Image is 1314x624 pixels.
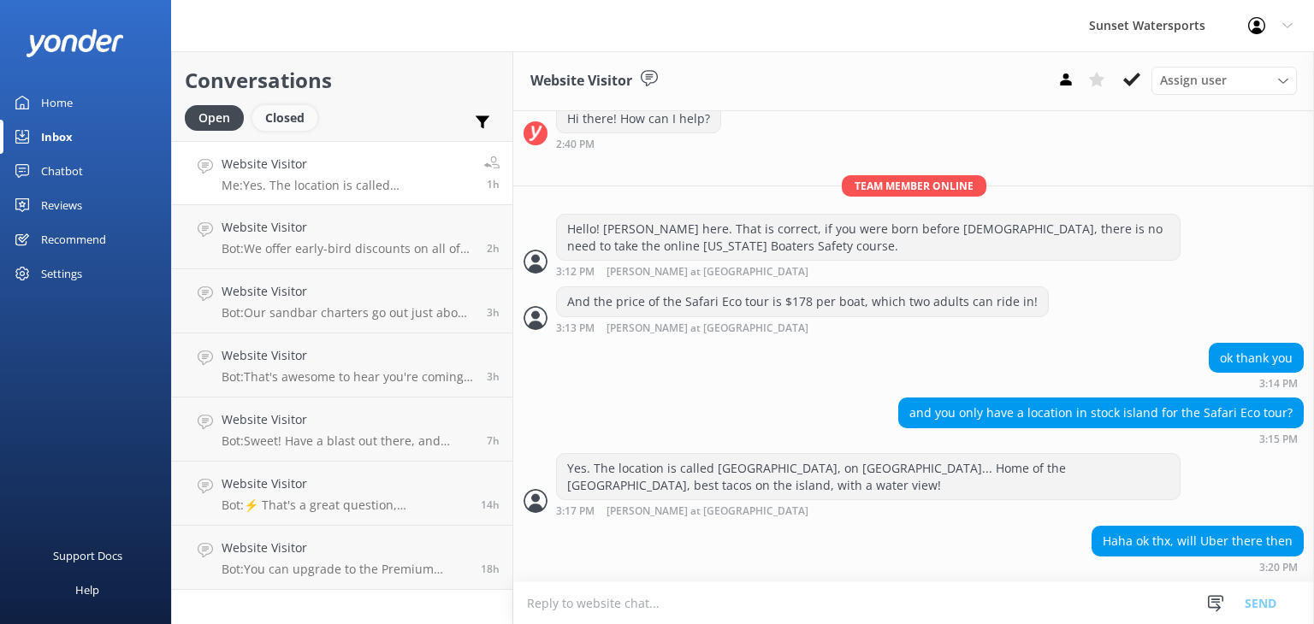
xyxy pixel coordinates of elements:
p: Me: Yes. The location is called [GEOGRAPHIC_DATA], on [GEOGRAPHIC_DATA]... Home of the [GEOGRAPHI... [222,178,471,193]
a: Website VisitorBot:Sweet! Have a blast out there, and enjoy every moment of your adventure! If an... [172,397,512,462]
span: Sep 08 2025 12:41pm (UTC -05:00) America/Cancun [487,305,500,320]
strong: 3:14 PM [1259,379,1298,389]
div: Help [75,573,99,607]
strong: 3:13 PM [556,323,595,334]
div: Reviews [41,188,82,222]
h4: Website Visitor [222,346,474,365]
div: Chatbot [41,154,83,188]
a: Website VisitorBot:You can upgrade to the Premium Liquor Package for $19.95, which gives you unli... [172,526,512,590]
div: Sep 08 2025 01:40pm (UTC -05:00) America/Cancun [556,138,721,150]
strong: 3:12 PM [556,267,595,278]
h4: Website Visitor [222,474,468,493]
div: Sep 08 2025 02:14pm (UTC -05:00) America/Cancun [1209,377,1304,389]
div: Assign User [1151,67,1297,94]
div: Hi there! How can I help? [557,104,720,133]
div: and you only have a location in stock island for the Safari Eco tour? [899,398,1303,427]
div: Sep 08 2025 02:20pm (UTC -05:00) America/Cancun [1092,561,1304,573]
a: Open [185,108,252,127]
span: Sep 08 2025 02:17pm (UTC -05:00) America/Cancun [487,177,500,191]
div: ok thank you [1210,344,1303,373]
h2: Conversations [185,64,500,97]
strong: 3:15 PM [1259,434,1298,444]
a: Closed [252,108,326,127]
p: Bot: Our sandbar charters go out just about every day of the year, weather permitting. For the la... [222,305,474,321]
div: Recommend [41,222,106,256]
h4: Website Visitor [222,539,468,557]
div: Open [185,105,244,131]
span: Sep 08 2025 02:12pm (UTC -05:00) America/Cancun [487,241,500,256]
div: Sep 08 2025 02:17pm (UTC -05:00) America/Cancun [556,504,1181,517]
a: Website VisitorMe:Yes. The location is called [GEOGRAPHIC_DATA], on [GEOGRAPHIC_DATA]... Home of ... [172,141,512,205]
p: Bot: Sweet! Have a blast out there, and enjoy every moment of your adventure! If anything else co... [222,433,474,449]
div: Sep 08 2025 02:15pm (UTC -05:00) America/Cancun [898,433,1304,444]
span: [PERSON_NAME] at [GEOGRAPHIC_DATA] [607,506,808,517]
h3: Website Visitor [530,70,632,92]
div: Yes. The location is called [GEOGRAPHIC_DATA], on [GEOGRAPHIC_DATA]... Home of the [GEOGRAPHIC_DA... [557,454,1180,499]
a: Website VisitorBot:⚡ That's a great question, unfortunately I do not know the answer. I'm going t... [172,462,512,526]
p: Bot: We offer early-bird discounts on all of our morning trips! When you book directly with us, w... [222,241,474,256]
div: Sep 08 2025 02:12pm (UTC -05:00) America/Cancun [556,265,1181,278]
span: [PERSON_NAME] at [GEOGRAPHIC_DATA] [607,267,808,278]
p: Bot: You can upgrade to the Premium Liquor Package for $19.95, which gives you unlimited mixed dr... [222,562,468,577]
a: Website VisitorBot:That's awesome to hear you're coming back! For returning guest discounts, give... [172,333,512,397]
span: Assign user [1160,71,1227,90]
div: Sep 08 2025 02:13pm (UTC -05:00) America/Cancun [556,321,1049,334]
div: Settings [41,256,82,291]
div: Closed [252,105,317,131]
h4: Website Visitor [222,155,471,174]
h4: Website Visitor [222,410,474,429]
div: Inbox [41,120,73,154]
strong: 3:17 PM [556,506,595,517]
div: Haha ok thx, will Uber there then [1092,527,1303,556]
div: Hello! [PERSON_NAME] here. That is correct, if you were born before [DEMOGRAPHIC_DATA], there is ... [557,215,1180,260]
p: Bot: That's awesome to hear you're coming back! For returning guest discounts, give our office a ... [222,369,474,385]
strong: 2:40 PM [556,139,595,150]
div: Support Docs [53,539,122,573]
img: yonder-white-logo.png [26,29,124,57]
span: Team member online [842,175,986,197]
strong: 3:20 PM [1259,562,1298,573]
div: And the price of the Safari Eco tour is $178 per boat, which two adults can ride in! [557,287,1048,316]
span: Sep 08 2025 12:28pm (UTC -05:00) America/Cancun [487,369,500,384]
h4: Website Visitor [222,282,474,301]
p: Bot: ⚡ That's a great question, unfortunately I do not know the answer. I'm going to reach out to... [222,497,468,513]
span: Sep 07 2025 09:25pm (UTC -05:00) America/Cancun [481,562,500,576]
h4: Website Visitor [222,218,474,237]
span: [PERSON_NAME] at [GEOGRAPHIC_DATA] [607,323,808,334]
div: Home [41,85,73,120]
span: Sep 08 2025 02:14am (UTC -05:00) America/Cancun [481,497,500,512]
a: Website VisitorBot:Our sandbar charters go out just about every day of the year, weather permitti... [172,269,512,333]
span: Sep 08 2025 08:58am (UTC -05:00) America/Cancun [487,433,500,448]
a: Website VisitorBot:We offer early-bird discounts on all of our morning trips! When you book direc... [172,205,512,269]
